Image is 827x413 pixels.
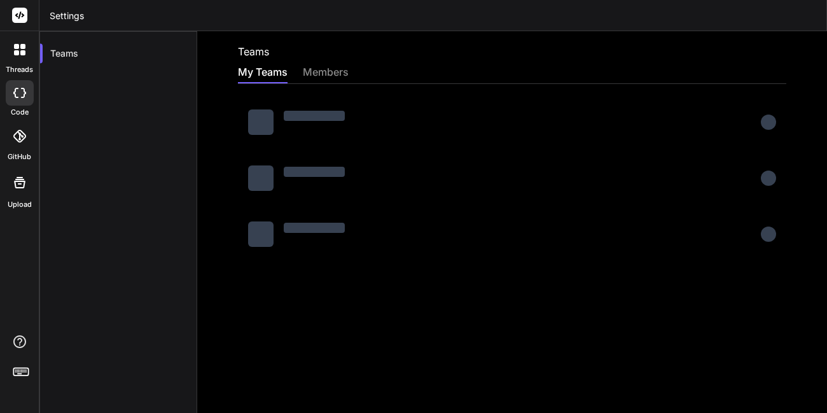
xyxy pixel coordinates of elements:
[11,107,29,118] label: code
[6,64,33,75] label: threads
[238,64,288,82] div: My Teams
[8,151,31,162] label: GitHub
[303,64,349,82] div: members
[238,44,269,59] h2: Teams
[40,39,197,67] div: Teams
[8,199,32,210] label: Upload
